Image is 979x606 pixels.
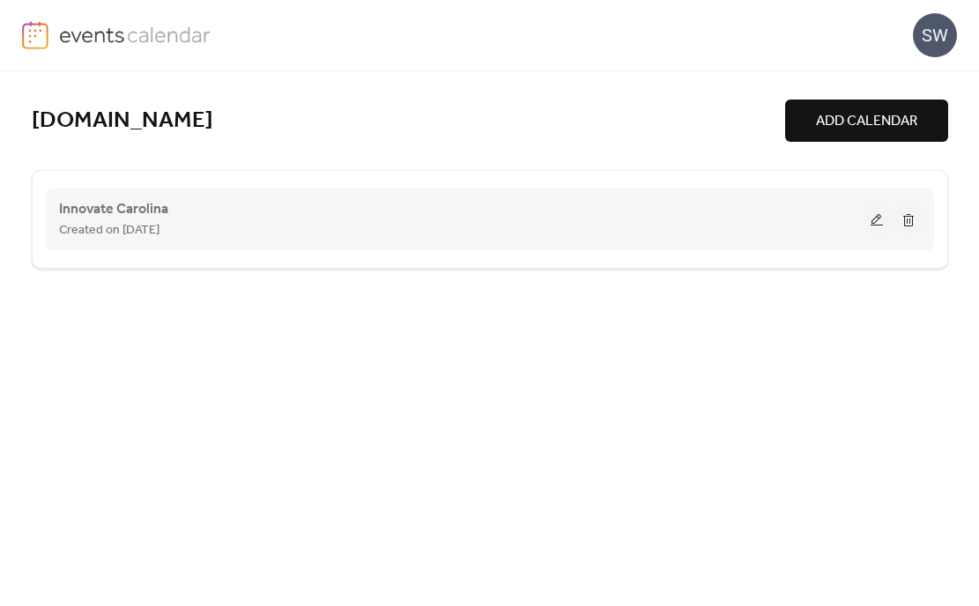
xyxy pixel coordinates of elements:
button: ADD CALENDAR [785,100,948,142]
a: [DOMAIN_NAME] [32,107,213,136]
img: logo [22,21,48,49]
span: Created on [DATE] [59,220,159,241]
span: Innovate Carolina [59,199,168,220]
span: ADD CALENDAR [816,111,917,132]
div: SW [913,13,957,57]
a: Innovate Carolina [59,204,168,214]
img: logo-type [59,21,211,48]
